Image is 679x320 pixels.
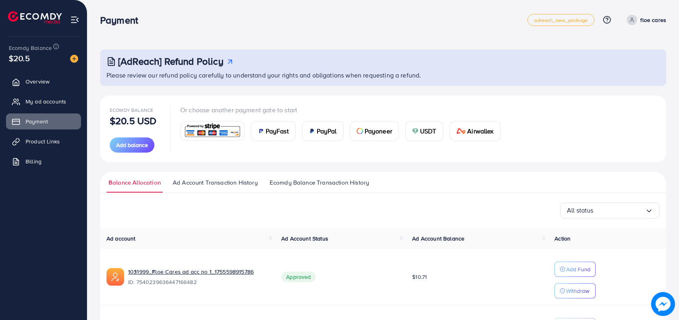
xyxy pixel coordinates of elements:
button: Withdraw [555,283,596,298]
a: 1031999_Floe Cares ad acc no 1_1755598915786 [128,268,268,276]
span: ID: 7540239636447166482 [128,278,268,286]
span: Ecomdy Balance Transaction History [270,178,369,187]
a: My ad accounts [6,93,81,109]
img: image [70,55,78,63]
span: Ad Account Transaction History [173,178,258,187]
p: Or choose another payment gate to start [180,105,507,115]
span: Ad Account Status [281,235,328,242]
span: USDT [420,126,436,136]
a: card [180,121,245,141]
img: card [456,128,466,134]
a: cardUSDT [405,121,443,141]
p: $20.5 USD [110,116,156,125]
span: Overview [26,78,49,85]
span: $10.71 [412,273,427,281]
button: Add balance [110,137,154,153]
img: card [183,122,242,139]
a: cardPayPal [302,121,343,141]
img: logo [8,11,62,24]
a: adreach_new_package [527,14,594,26]
img: ic-ads-acc.e4c84228.svg [107,268,124,286]
span: adreach_new_package [534,18,588,23]
span: Action [555,235,570,242]
span: Payment [26,117,48,125]
span: Airwallex [467,126,493,136]
a: Payment [6,113,81,129]
span: Product Links [26,137,60,145]
input: Search for option [594,204,645,217]
img: card [357,128,363,134]
span: Ecomdy Balance [9,44,52,52]
img: image [651,292,675,316]
button: Add Fund [555,262,596,277]
p: floe cares [640,15,666,25]
h3: [AdReach] Refund Policy [118,56,223,67]
p: Please review our refund policy carefully to understand your rights and obligations when requesti... [107,70,661,80]
p: Add Fund [566,264,590,274]
span: Add balance [116,141,148,149]
img: card [258,128,264,134]
img: menu [70,15,79,24]
span: All status [567,204,594,217]
span: Balance Allocation [109,178,161,187]
a: Overview [6,74,81,89]
span: Payoneer [365,126,392,136]
h3: Payment [100,14,144,26]
span: $20.5 [9,52,30,64]
span: Billing [26,157,41,165]
img: card [412,128,418,134]
span: Ad account [107,235,136,242]
span: PayFast [266,126,289,136]
div: Search for option [560,203,660,219]
a: cardPayoneer [350,121,399,141]
a: cardPayFast [251,121,296,141]
span: Ecomdy Balance [110,107,153,113]
span: My ad accounts [26,97,66,105]
a: floe cares [624,15,666,25]
p: Withdraw [566,286,589,296]
div: <span class='underline'>1031999_Floe Cares ad acc no 1_1755598915786</span></br>7540239636447166482 [128,268,268,286]
span: PayPal [317,126,337,136]
span: Ad Account Balance [412,235,464,242]
img: card [309,128,315,134]
span: Approved [281,272,316,282]
a: Billing [6,153,81,169]
a: cardAirwallex [450,121,501,141]
a: Product Links [6,133,81,149]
